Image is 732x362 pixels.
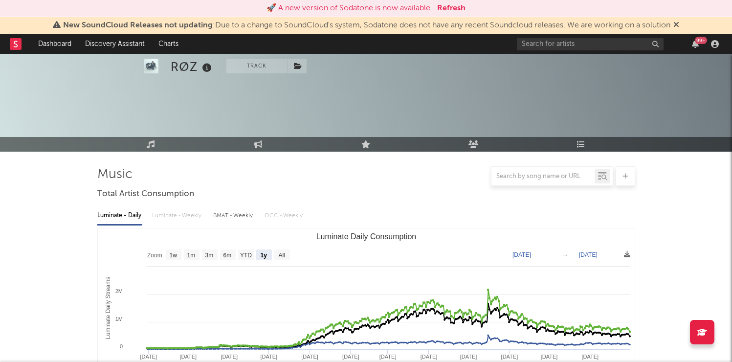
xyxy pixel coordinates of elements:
text: 1m [187,252,195,259]
button: Track [226,59,288,73]
text: All [278,252,285,259]
text: [DATE] [179,354,197,360]
text: [DATE] [379,354,396,360]
text: [DATE] [581,354,599,360]
text: Luminate Daily Streams [104,277,111,339]
div: BMAT - Weekly [213,207,255,224]
text: 6m [223,252,231,259]
span: Total Artist Consumption [97,188,194,200]
text: [DATE] [512,251,531,258]
text: YTD [240,252,251,259]
text: 2M [115,288,122,294]
text: [DATE] [140,354,157,360]
text: 1M [115,316,122,322]
input: Search for artists [517,38,664,50]
text: [DATE] [260,354,277,360]
span: Dismiss [673,22,679,29]
div: 🚀 A new version of Sodatone is now available. [266,2,432,14]
text: 1y [260,252,267,259]
text: [DATE] [420,354,437,360]
a: Discovery Assistant [78,34,152,54]
text: [DATE] [501,354,518,360]
text: [DATE] [460,354,477,360]
div: 99 + [695,37,707,44]
text: Luminate Daily Consumption [316,232,416,241]
text: [DATE] [221,354,238,360]
span: New SoundCloud Releases not updating [63,22,213,29]
text: 0 [119,343,122,349]
span: : Due to a change to SoundCloud's system, Sodatone does not have any recent Soundcloud releases. ... [63,22,670,29]
button: Refresh [437,2,466,14]
text: Zoom [147,252,162,259]
div: RØZ [171,59,214,75]
input: Search by song name or URL [491,173,595,181]
div: Luminate - Daily [97,207,142,224]
text: → [562,251,568,258]
text: [DATE] [301,354,318,360]
a: Dashboard [31,34,78,54]
text: [DATE] [540,354,557,360]
button: 99+ [692,40,699,48]
text: [DATE] [342,354,359,360]
text: 3m [205,252,213,259]
text: 1w [169,252,177,259]
a: Charts [152,34,185,54]
text: [DATE] [579,251,598,258]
